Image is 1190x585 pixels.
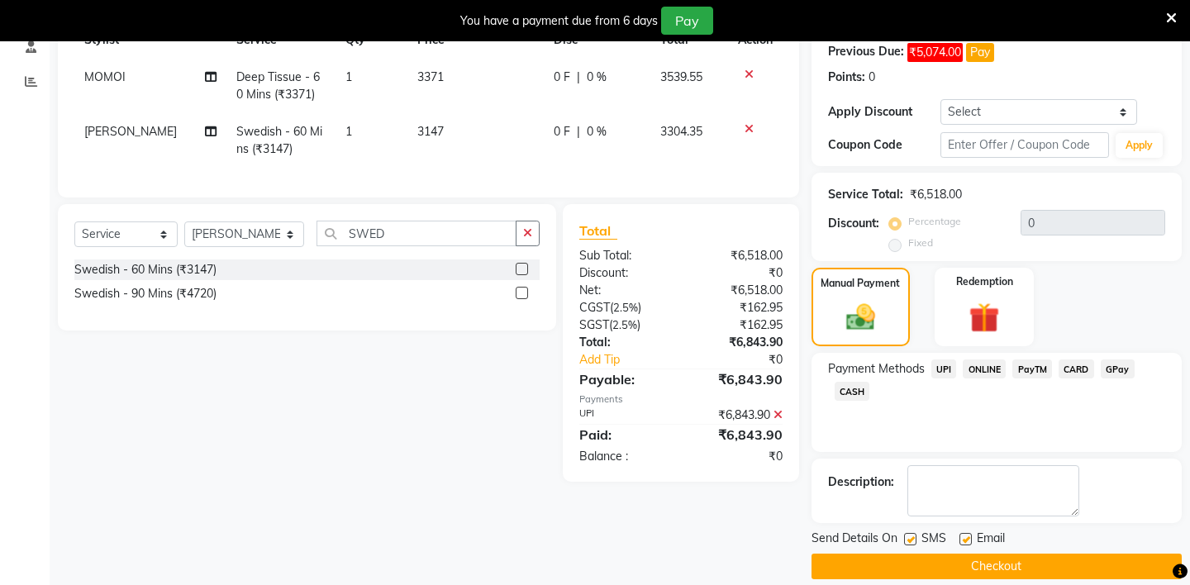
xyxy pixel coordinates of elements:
img: _cash.svg [837,301,884,334]
div: Total: [567,334,681,351]
div: Points: [828,69,865,86]
label: Percentage [908,214,961,229]
div: Payments [579,392,783,407]
div: ₹0 [681,448,795,465]
span: 0 % [587,123,607,140]
span: 3304.35 [660,124,702,139]
button: Checkout [812,554,1182,579]
div: ₹6,843.90 [681,334,795,351]
div: Sub Total: [567,247,681,264]
div: Balance : [567,448,681,465]
div: Paid: [567,425,681,445]
span: ONLINE [963,359,1006,378]
div: Discount: [828,215,879,232]
span: 0 % [587,69,607,86]
span: ₹5,074.00 [907,43,963,62]
span: 3539.55 [660,69,702,84]
button: Apply [1116,133,1163,158]
span: Total [579,222,617,240]
span: 2.5% [612,318,637,331]
span: CARD [1059,359,1094,378]
div: 0 [869,69,875,86]
div: ₹162.95 [681,299,795,316]
span: PayTM [1012,359,1052,378]
label: Manual Payment [821,276,900,291]
div: Apply Discount [828,103,940,121]
div: ₹6,843.90 [681,407,795,424]
span: 0 F [554,123,570,140]
div: Swedish - 90 Mins (₹4720) [74,285,217,302]
div: ( ) [567,316,681,334]
input: Enter Offer / Coupon Code [940,132,1109,158]
span: UPI [931,359,957,378]
span: 3147 [417,124,444,139]
div: Service Total: [828,186,903,203]
span: Deep Tissue - 60 Mins (₹3371) [236,69,320,102]
div: Swedish - 60 Mins (₹3147) [74,261,217,278]
span: 1 [345,124,352,139]
span: SGST [579,317,609,332]
span: MOMOI [84,69,126,84]
div: ₹6,843.90 [681,369,795,389]
span: Swedish - 60 Mins (₹3147) [236,124,322,156]
span: CGST [579,300,610,315]
div: You have a payment due from 6 days [460,12,658,30]
div: Description: [828,473,894,491]
span: Send Details On [812,530,897,550]
div: UPI [567,407,681,424]
label: Redemption [956,274,1013,289]
button: Pay [661,7,713,35]
div: Discount: [567,264,681,282]
span: SMS [921,530,946,550]
div: ₹0 [681,264,795,282]
div: Net: [567,282,681,299]
span: GPay [1101,359,1135,378]
div: ₹6,518.00 [681,247,795,264]
span: 1 [345,69,352,84]
div: Previous Due: [828,43,904,62]
div: ₹6,518.00 [681,282,795,299]
span: 2.5% [613,301,638,314]
div: ₹6,843.90 [681,425,795,445]
input: Search or Scan [317,221,516,246]
span: CASH [835,382,870,401]
span: 0 F [554,69,570,86]
span: | [577,69,580,86]
label: Fixed [908,235,933,250]
div: ₹6,518.00 [910,186,962,203]
div: ₹162.95 [681,316,795,334]
span: 3371 [417,69,444,84]
div: Coupon Code [828,136,940,154]
div: Payable: [567,369,681,389]
span: Payment Methods [828,360,925,378]
img: _gift.svg [959,299,1009,337]
span: [PERSON_NAME] [84,124,177,139]
span: | [577,123,580,140]
span: Email [977,530,1005,550]
button: Pay [966,43,994,62]
div: ( ) [567,299,681,316]
a: Add Tip [567,351,700,369]
div: ₹0 [700,351,795,369]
